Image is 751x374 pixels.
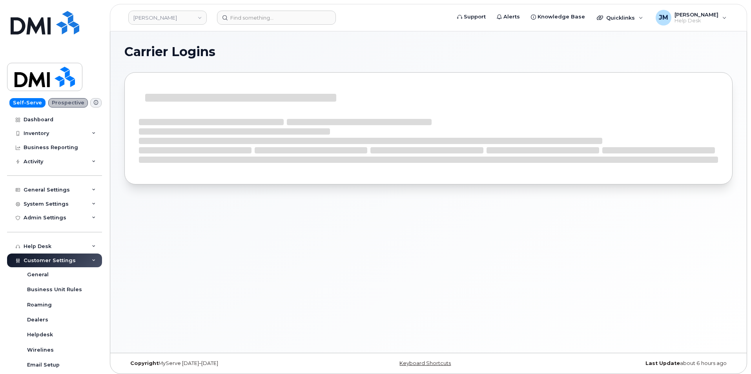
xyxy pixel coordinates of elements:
[130,360,159,366] strong: Copyright
[645,360,680,366] strong: Last Update
[124,360,327,367] div: MyServe [DATE]–[DATE]
[530,360,733,367] div: about 6 hours ago
[124,46,215,58] span: Carrier Logins
[399,360,451,366] a: Keyboard Shortcuts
